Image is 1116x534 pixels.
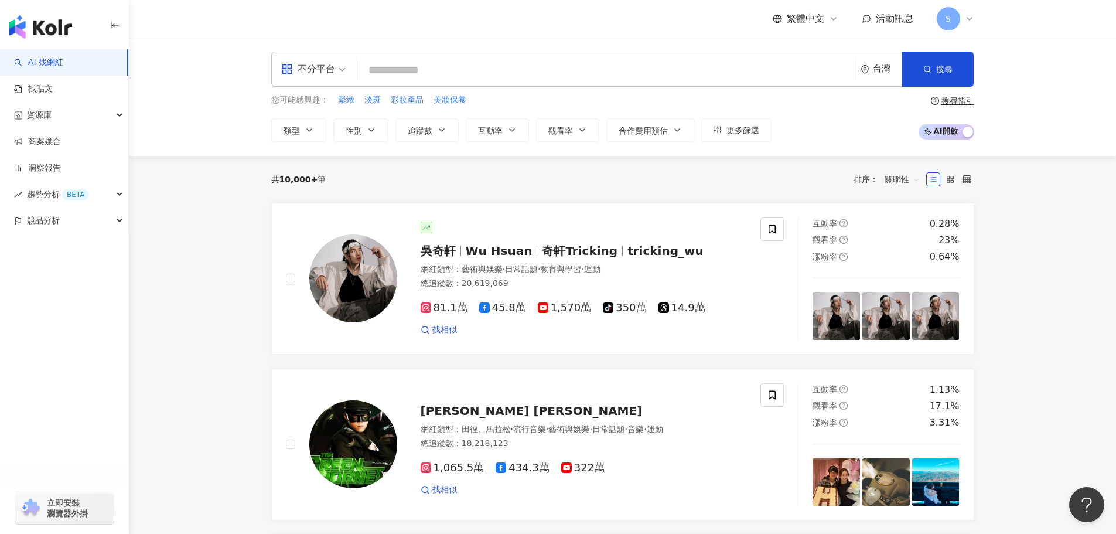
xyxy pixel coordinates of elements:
[505,264,538,274] span: 日常話題
[9,15,72,39] img: logo
[421,404,643,418] span: [PERSON_NAME] [PERSON_NAME]
[27,102,52,128] span: 資源庫
[279,175,318,184] span: 10,000+
[421,302,467,314] span: 81.1萬
[14,83,53,95] a: 找貼文
[930,400,960,413] div: 17.1%
[462,424,511,434] span: 田徑、馬拉松
[839,385,848,393] span: question-circle
[511,424,513,434] span: ·
[421,438,747,450] div: 總追蹤數 ： 18,218,123
[813,292,860,340] img: post-image
[584,264,600,274] span: 運動
[813,401,837,410] span: 觀看率
[1069,487,1104,522] iframe: Help Scout Beacon - Open
[538,302,592,314] span: 1,570萬
[930,416,960,429] div: 3.31%
[14,162,61,174] a: 洞察報告
[462,264,503,274] span: 藝術與娛樂
[309,400,397,488] img: KOL Avatar
[466,118,529,142] button: 互動率
[813,219,837,228] span: 互動率
[839,253,848,261] span: question-circle
[271,369,974,521] a: KOL Avatar[PERSON_NAME] [PERSON_NAME]網紅類型：田徑、馬拉松·流行音樂·藝術與娛樂·日常話題·音樂·運動總追蹤數：18,218,1231,065.5萬434....
[503,264,505,274] span: ·
[938,234,960,247] div: 23%
[930,250,960,263] div: 0.64%
[854,170,926,189] div: 排序：
[513,424,546,434] span: 流行音樂
[546,424,548,434] span: ·
[813,458,860,506] img: post-image
[47,498,88,519] span: 立即安裝 瀏覽器外掛
[627,424,644,434] span: 音樂
[434,94,466,106] span: 美妝保養
[408,126,432,135] span: 追蹤數
[701,118,772,142] button: 更多篩選
[606,118,694,142] button: 合作費用預估
[421,462,484,474] span: 1,065.5萬
[421,424,747,436] div: 網紅類型 ：
[930,217,960,230] div: 0.28%
[19,499,42,518] img: chrome extension
[271,118,326,142] button: 類型
[337,94,355,107] button: 緊緻
[421,324,457,336] a: 找相似
[627,244,704,258] span: tricking_wu
[284,126,300,135] span: 類型
[548,424,589,434] span: 藝術與娛樂
[581,264,583,274] span: ·
[540,264,581,274] span: 教育與學習
[15,492,114,524] a: chrome extension立即安裝 瀏覽器外掛
[478,126,503,135] span: 互動率
[432,324,457,336] span: 找相似
[619,126,668,135] span: 合作費用預估
[912,292,960,340] img: post-image
[542,244,617,258] span: 奇軒Tricking
[885,170,920,189] span: 關聯性
[271,94,329,106] span: 您可能感興趣：
[941,96,974,106] div: 搜尋指引
[839,402,848,410] span: question-circle
[813,252,837,261] span: 漲粉率
[813,235,837,244] span: 觀看率
[62,189,89,200] div: BETA
[839,419,848,427] span: question-circle
[432,484,457,496] span: 找相似
[271,203,974,355] a: KOL Avatar吳奇軒Wu Hsuan奇軒Trickingtricking_wu網紅類型：藝術與娛樂·日常話題·教育與學習·運動總追蹤數：20,619,06981.1萬45.8萬1,570萬...
[931,97,939,105] span: question-circle
[561,462,605,474] span: 322萬
[873,64,902,74] div: 台灣
[930,383,960,396] div: 1.13%
[421,484,457,496] a: 找相似
[658,302,705,314] span: 14.9萬
[876,13,913,24] span: 活動訊息
[548,126,573,135] span: 觀看率
[644,424,646,434] span: ·
[536,118,599,142] button: 觀看率
[433,94,467,107] button: 美妝保養
[14,136,61,148] a: 商案媒合
[421,264,747,275] div: 網紅類型 ：
[14,191,22,199] span: rise
[912,458,960,506] img: post-image
[421,244,456,258] span: 吳奇軒
[902,52,974,87] button: 搜尋
[647,424,663,434] span: 運動
[862,292,910,340] img: post-image
[861,65,869,74] span: environment
[309,234,397,322] img: KOL Avatar
[391,94,424,106] span: 彩妝產品
[936,64,953,74] span: 搜尋
[395,118,459,142] button: 追蹤數
[14,57,63,69] a: searchAI 找網紅
[592,424,625,434] span: 日常話題
[479,302,526,314] span: 45.8萬
[281,63,293,75] span: appstore
[839,219,848,227] span: question-circle
[813,418,837,427] span: 漲粉率
[813,385,837,394] span: 互動率
[946,12,951,25] span: S
[603,302,646,314] span: 350萬
[338,94,354,106] span: 緊緻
